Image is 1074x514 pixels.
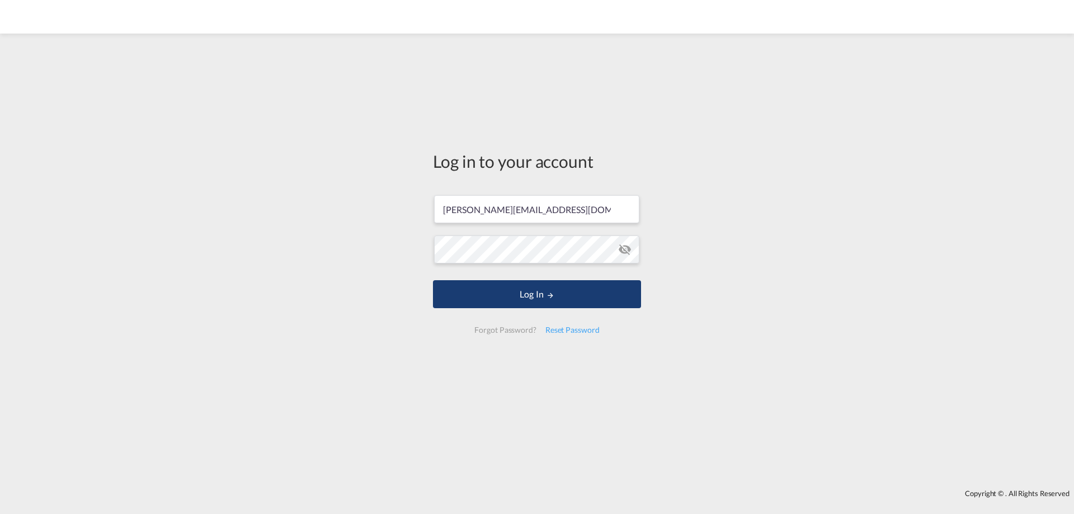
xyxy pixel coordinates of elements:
[433,149,641,173] div: Log in to your account
[433,280,641,308] button: LOGIN
[618,243,632,256] md-icon: icon-eye-off
[434,195,639,223] input: Enter email/phone number
[541,320,604,340] div: Reset Password
[470,320,540,340] div: Forgot Password?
